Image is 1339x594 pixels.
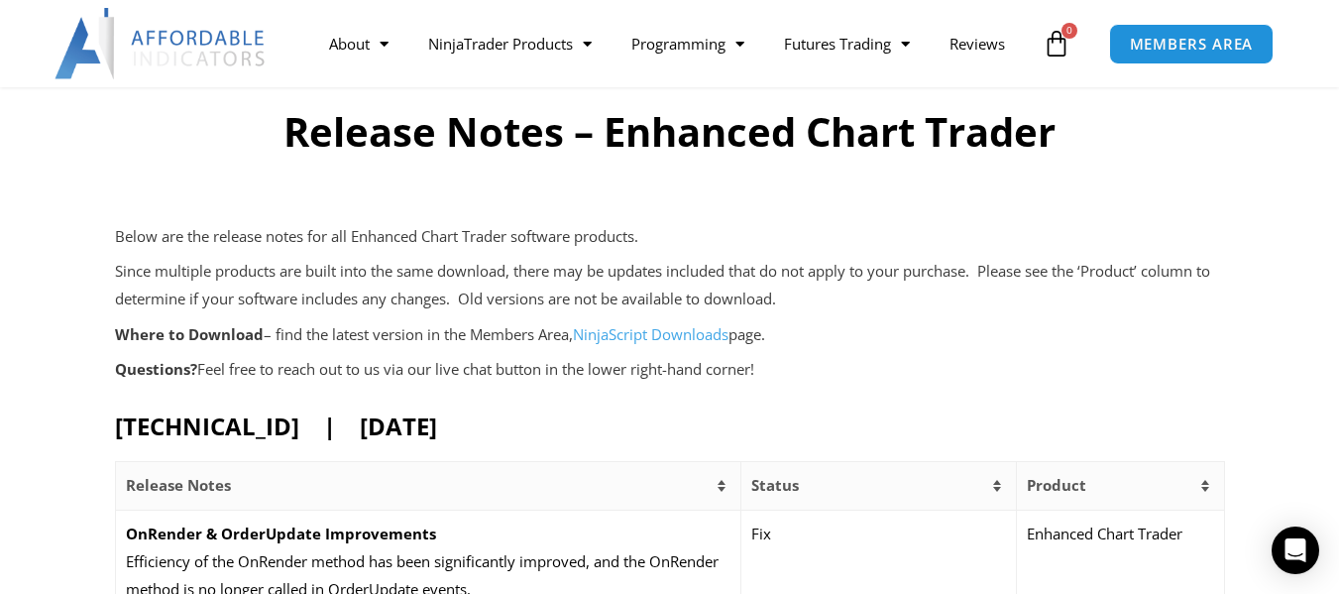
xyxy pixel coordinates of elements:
[573,324,728,344] a: NinjaScript Downloads
[115,359,197,379] strong: Questions?
[1027,521,1214,548] p: Enhanced Chart Trader
[126,475,231,495] strong: Release Notes
[408,21,612,66] a: NinjaTrader Products
[309,21,408,66] a: About
[115,324,264,344] strong: Where to Download
[1109,24,1275,64] a: MEMBERS AREA
[1013,15,1100,72] a: 0
[55,8,268,79] img: LogoAI | Affordable Indicators – NinjaTrader
[309,21,1038,66] nav: Menu
[115,356,1225,384] p: Feel free to reach out to us via our live chat button in the lower right-hand corner!
[1027,475,1086,495] strong: Product
[115,223,1225,251] p: Below are the release notes for all Enhanced Chart Trader software products.
[115,411,1225,441] h2: [TECHNICAL_ID] | [DATE]
[115,321,1225,349] p: – find the latest version in the Members Area, page.
[13,104,1326,160] h1: Release Notes – Enhanced Chart Trader
[115,258,1225,313] p: Since multiple products are built into the same download, there may be updates included that do n...
[930,21,1025,66] a: Reviews
[751,475,799,495] strong: Status
[612,21,764,66] a: Programming
[1130,37,1254,52] span: MEMBERS AREA
[764,21,930,66] a: Futures Trading
[126,524,436,543] strong: OnRender & OrderUpdate Improvements
[1061,23,1077,39] span: 0
[1272,527,1319,574] div: Open Intercom Messenger
[751,521,1006,548] p: Fix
